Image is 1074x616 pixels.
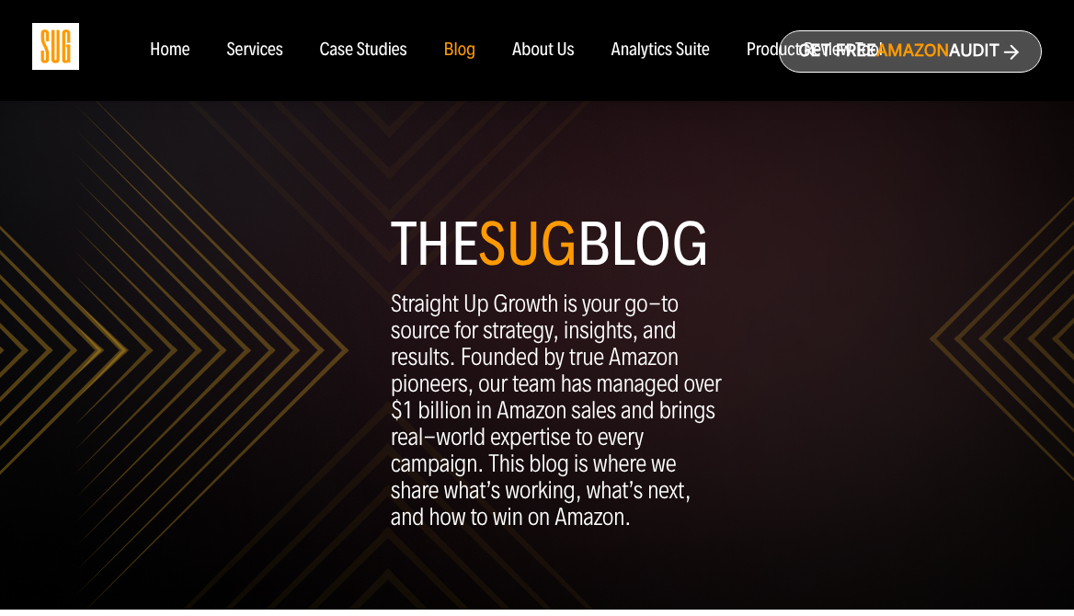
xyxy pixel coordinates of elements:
a: Services [226,40,282,61]
img: Sug [32,23,79,70]
a: Case Studies [320,40,407,61]
a: Blog [444,40,476,61]
p: Straight Up Growth is your go-to source for strategy, insights, and results. Founded by true Amaz... [391,291,727,530]
a: Get freeAmazonAudit [779,30,1042,73]
span: SUG [478,208,577,281]
a: Product Review Tool [747,40,883,61]
a: Home [150,40,189,61]
span: Amazon [876,41,949,61]
a: About Us [512,40,575,61]
a: Analytics Suite [611,40,710,61]
h1: The blog [391,217,727,272]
